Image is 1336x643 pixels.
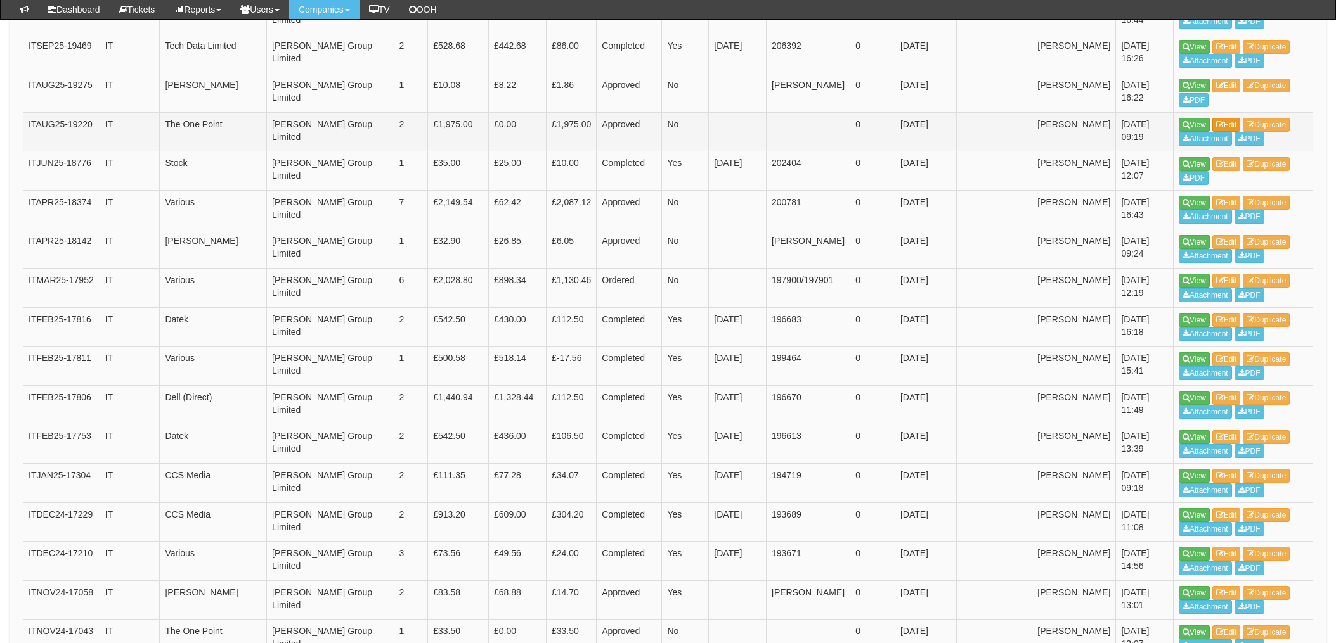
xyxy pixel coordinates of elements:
[1179,430,1210,444] a: View
[546,73,596,113] td: £1.86
[489,424,547,464] td: £436.00
[267,73,394,113] td: [PERSON_NAME] Group Limited
[1243,547,1290,561] a: Duplicate
[1116,229,1174,269] td: [DATE] 09:24
[1032,229,1116,269] td: [PERSON_NAME]
[23,73,100,113] td: ITAUG25-19275
[1116,347,1174,386] td: [DATE] 15:41
[160,542,267,581] td: Various
[23,151,100,191] td: ITJUN25-18776
[546,502,596,542] td: £304.20
[1116,151,1174,191] td: [DATE] 12:07
[850,307,895,347] td: 0
[394,347,428,386] td: 1
[267,229,394,269] td: [PERSON_NAME] Group Limited
[1212,469,1241,483] a: Edit
[23,424,100,464] td: ITFEB25-17753
[767,463,850,502] td: 194719
[489,151,547,191] td: £25.00
[160,424,267,464] td: Datek
[850,347,895,386] td: 0
[100,347,160,386] td: IT
[895,424,956,464] td: [DATE]
[709,502,767,542] td: [DATE]
[1212,118,1241,132] a: Edit
[1179,40,1210,54] a: View
[1179,93,1209,107] a: PDF
[895,73,956,113] td: [DATE]
[895,542,956,581] td: [DATE]
[1212,430,1241,444] a: Edit
[1212,313,1241,327] a: Edit
[597,229,662,269] td: Approved
[1179,132,1232,146] a: Attachment
[767,190,850,229] td: 200781
[428,269,489,308] td: £2,028.80
[597,34,662,73] td: Completed
[1032,424,1116,464] td: [PERSON_NAME]
[597,190,662,229] td: Approved
[850,34,895,73] td: 0
[428,463,489,502] td: £111.35
[267,190,394,229] td: [PERSON_NAME] Group Limited
[850,112,895,151] td: 0
[1116,502,1174,542] td: [DATE] 11:08
[267,269,394,308] td: [PERSON_NAME] Group Limited
[160,229,267,269] td: [PERSON_NAME]
[546,347,596,386] td: £-17.56
[1243,157,1290,171] a: Duplicate
[767,542,850,581] td: 193671
[767,73,850,113] td: [PERSON_NAME]
[1032,347,1116,386] td: [PERSON_NAME]
[662,151,709,191] td: Yes
[767,34,850,73] td: 206392
[100,73,160,113] td: IT
[895,502,956,542] td: [DATE]
[1235,132,1264,146] a: PDF
[1179,79,1210,92] a: View
[1179,235,1210,249] a: View
[1179,444,1232,458] a: Attachment
[1243,508,1290,522] a: Duplicate
[1212,586,1241,600] a: Edit
[267,580,394,620] td: [PERSON_NAME] Group Limited
[428,542,489,581] td: £73.56
[597,73,662,113] td: Approved
[100,151,160,191] td: IT
[546,385,596,424] td: £112.50
[1179,600,1232,614] a: Attachment
[1179,586,1210,600] a: View
[23,229,100,269] td: ITAPR25-18142
[489,34,547,73] td: £442.68
[394,463,428,502] td: 2
[1179,157,1210,171] a: View
[23,502,100,542] td: ITDEC24-17229
[394,307,428,347] td: 2
[160,269,267,308] td: Various
[662,463,709,502] td: Yes
[1032,542,1116,581] td: [PERSON_NAME]
[895,34,956,73] td: [DATE]
[895,463,956,502] td: [DATE]
[850,190,895,229] td: 0
[267,307,394,347] td: [PERSON_NAME] Group Limited
[23,112,100,151] td: ITAUG25-19220
[850,385,895,424] td: 0
[160,463,267,502] td: CCS Media
[546,269,596,308] td: £1,130.46
[267,502,394,542] td: [PERSON_NAME] Group Limited
[1235,522,1264,536] a: PDF
[489,190,547,229] td: £62.42
[489,73,547,113] td: £8.22
[1032,463,1116,502] td: [PERSON_NAME]
[23,307,100,347] td: ITFEB25-17816
[1179,210,1232,224] a: Attachment
[1243,118,1290,132] a: Duplicate
[1179,15,1232,29] a: Attachment
[100,424,160,464] td: IT
[662,112,709,151] td: No
[394,151,428,191] td: 1
[1116,112,1174,151] td: [DATE] 09:19
[850,229,895,269] td: 0
[546,424,596,464] td: £106.50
